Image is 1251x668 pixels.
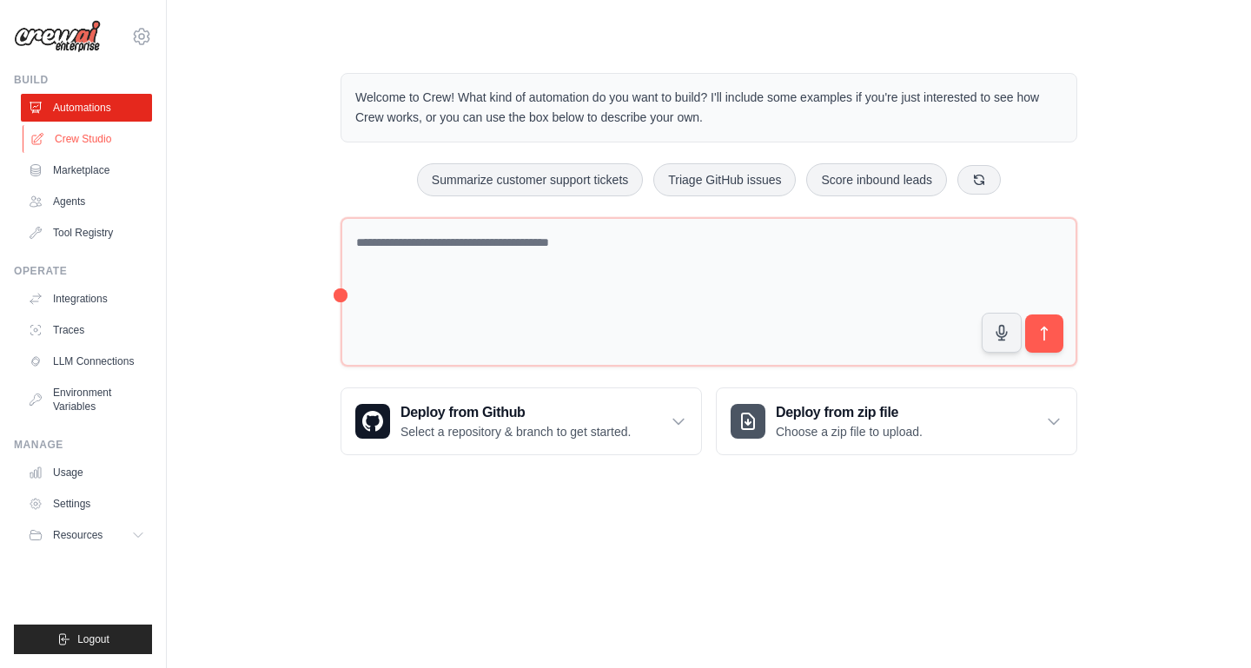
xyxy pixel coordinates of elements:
[14,264,152,278] div: Operate
[14,20,101,53] img: Logo
[14,438,152,452] div: Manage
[21,379,152,420] a: Environment Variables
[77,632,109,646] span: Logout
[21,347,152,375] a: LLM Connections
[776,402,923,423] h3: Deploy from zip file
[400,402,631,423] h3: Deploy from Github
[806,163,947,196] button: Score inbound leads
[14,625,152,654] button: Logout
[21,188,152,215] a: Agents
[14,73,152,87] div: Build
[21,156,152,184] a: Marketplace
[53,528,103,542] span: Resources
[355,88,1062,128] p: Welcome to Crew! What kind of automation do you want to build? I'll include some examples if you'...
[21,316,152,344] a: Traces
[653,163,796,196] button: Triage GitHub issues
[21,459,152,486] a: Usage
[23,125,154,153] a: Crew Studio
[21,285,152,313] a: Integrations
[21,521,152,549] button: Resources
[776,423,923,440] p: Choose a zip file to upload.
[21,219,152,247] a: Tool Registry
[400,423,631,440] p: Select a repository & branch to get started.
[417,163,643,196] button: Summarize customer support tickets
[21,490,152,518] a: Settings
[21,94,152,122] a: Automations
